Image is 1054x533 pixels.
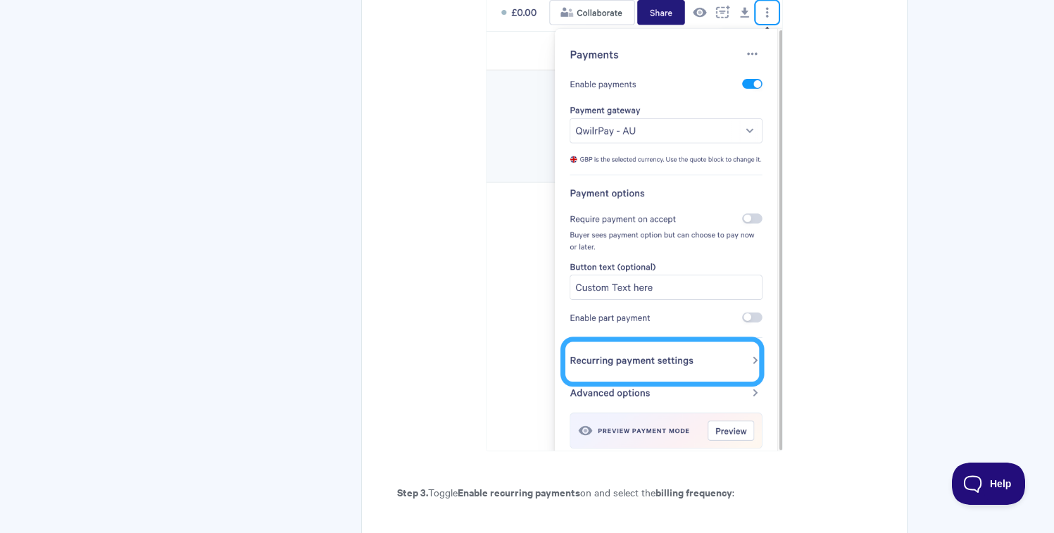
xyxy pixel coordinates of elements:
[397,484,871,501] p: Toggle on and select the :
[397,484,428,499] b: Step 3.
[458,484,580,499] strong: Enable recurring payments
[952,463,1026,505] iframe: Toggle Customer Support
[655,484,732,499] strong: billing frequency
